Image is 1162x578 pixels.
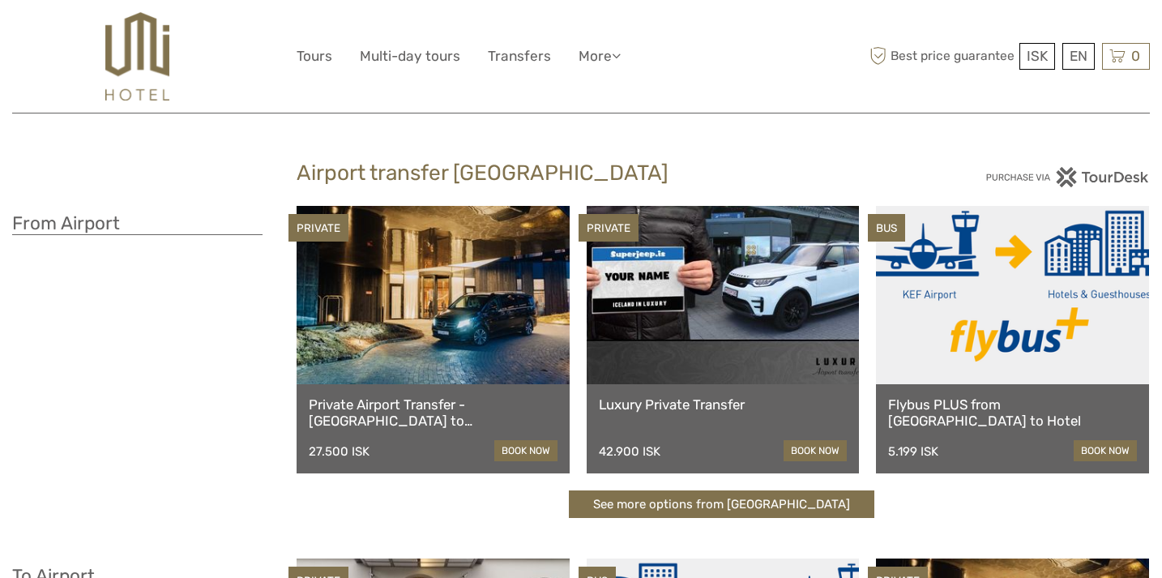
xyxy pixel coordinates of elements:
h2: Airport transfer [GEOGRAPHIC_DATA] [297,161,865,186]
div: 42.900 ISK [599,444,660,459]
a: See more options from [GEOGRAPHIC_DATA] [569,490,874,519]
a: Transfers [488,45,551,68]
a: Private Airport Transfer - [GEOGRAPHIC_DATA] to [GEOGRAPHIC_DATA] [309,396,558,430]
div: EN [1062,43,1095,70]
span: ISK [1027,48,1048,64]
div: 27.500 ISK [309,444,370,459]
span: 0 [1129,48,1143,64]
a: Multi-day tours [360,45,460,68]
a: Flybus PLUS from [GEOGRAPHIC_DATA] to Hotel [888,396,1137,430]
a: More [579,45,621,68]
a: book now [494,440,558,461]
img: PurchaseViaTourDesk.png [985,167,1150,187]
div: 5.199 ISK [888,444,938,459]
div: BUS [868,214,905,242]
img: 526-1e775aa5-7374-4589-9d7e-5793fb20bdfc_logo_big.jpg [105,12,169,101]
div: PRIVATE [579,214,639,242]
span: Best price guarantee [865,43,1015,70]
a: Luxury Private Transfer [599,396,848,413]
a: Tours [297,45,332,68]
a: book now [1074,440,1137,461]
a: book now [784,440,847,461]
h3: From Airport [12,212,263,235]
div: PRIVATE [288,214,348,242]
